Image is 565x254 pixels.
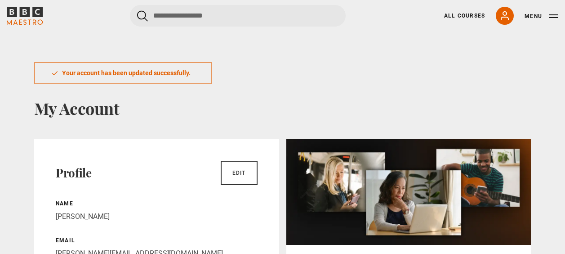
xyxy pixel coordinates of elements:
h1: My Account [34,99,531,118]
button: Submit the search query [137,10,148,22]
input: Search [130,5,346,27]
a: All Courses [444,12,485,20]
p: Email [56,236,258,245]
button: Toggle navigation [525,12,558,21]
svg: BBC Maestro [7,7,43,25]
p: Name [56,200,258,208]
h2: Profile [56,166,91,180]
a: Edit [221,161,258,185]
div: Your account has been updated successfully. [34,62,212,84]
p: [PERSON_NAME] [56,211,258,222]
